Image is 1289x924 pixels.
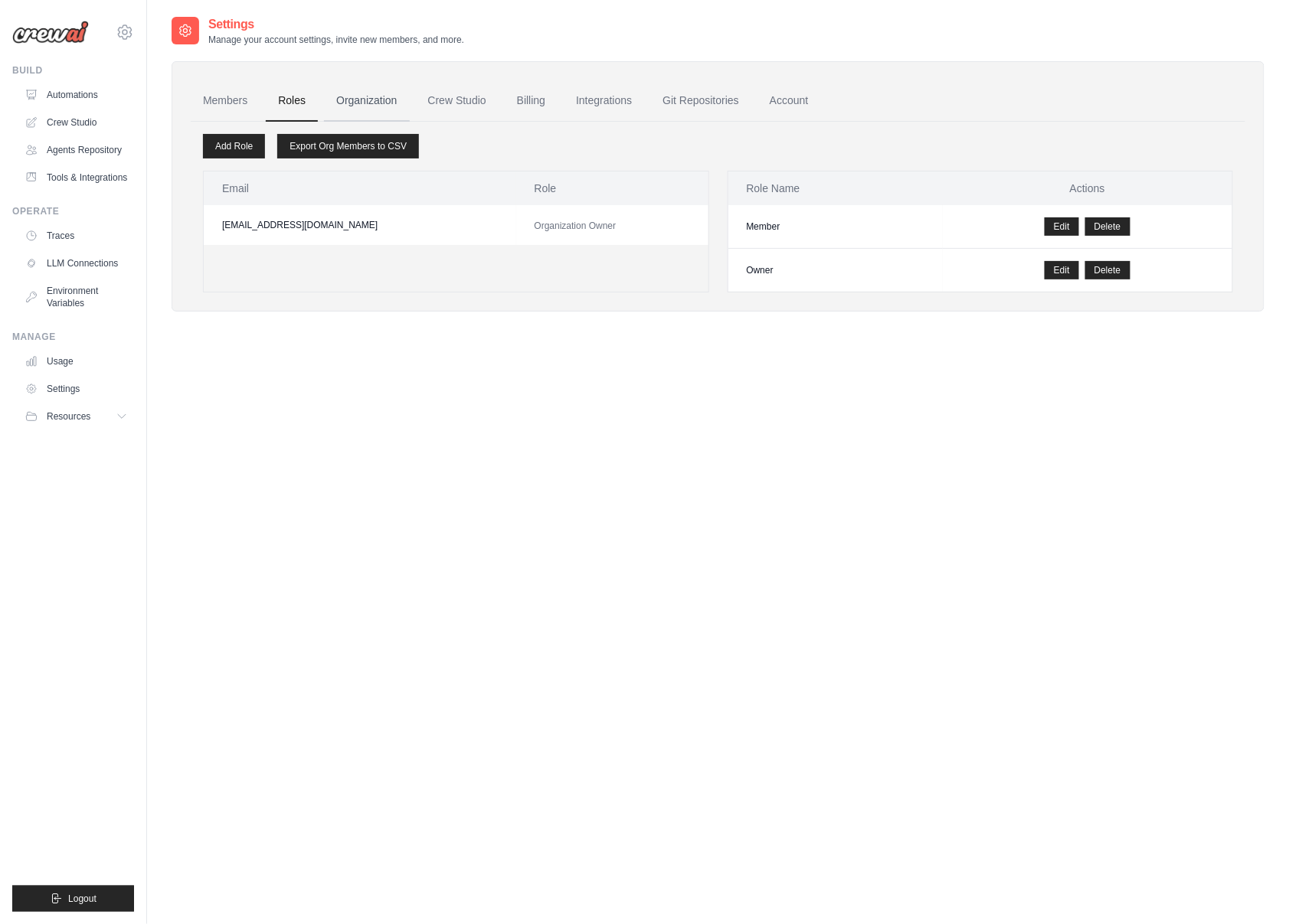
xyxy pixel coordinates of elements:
div: Operate [12,205,134,217]
a: LLM Connections [18,251,134,276]
td: Member [728,205,943,249]
img: Logo [12,21,89,44]
a: Git Repositories [650,80,751,122]
th: Role [516,171,708,205]
a: Edit [1045,261,1079,279]
a: Usage [18,349,134,374]
a: Crew Studio [416,80,499,122]
p: Manage your account settings, invite new members, and more. [208,34,464,46]
button: Resources [18,404,134,429]
a: Tools & Integrations [18,165,134,190]
a: Account [757,80,821,122]
button: Logout [12,886,134,912]
h2: Settings [208,15,464,34]
a: Settings [18,377,134,401]
a: Add Role [203,134,265,158]
a: Members [191,80,260,122]
a: Organization [324,80,409,122]
th: Actions [943,171,1232,205]
span: Logout [68,893,97,905]
a: Edit [1045,217,1079,236]
th: Role Name [728,171,943,205]
button: Delete [1085,261,1130,279]
td: Owner [728,249,943,292]
span: Organization Owner [535,220,617,231]
a: Billing [505,80,558,122]
div: Manage [12,331,134,343]
a: Automations [18,83,134,107]
a: Environment Variables [18,279,134,315]
th: Email [204,171,516,205]
a: Export Org Members to CSV [277,134,419,158]
a: Traces [18,224,134,248]
button: Delete [1085,217,1130,236]
span: Resources [47,410,90,423]
a: Crew Studio [18,110,134,135]
td: [EMAIL_ADDRESS][DOMAIN_NAME] [204,205,516,245]
a: Integrations [564,80,644,122]
div: Build [12,64,134,77]
a: Agents Repository [18,138,134,162]
a: Roles [266,80,318,122]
